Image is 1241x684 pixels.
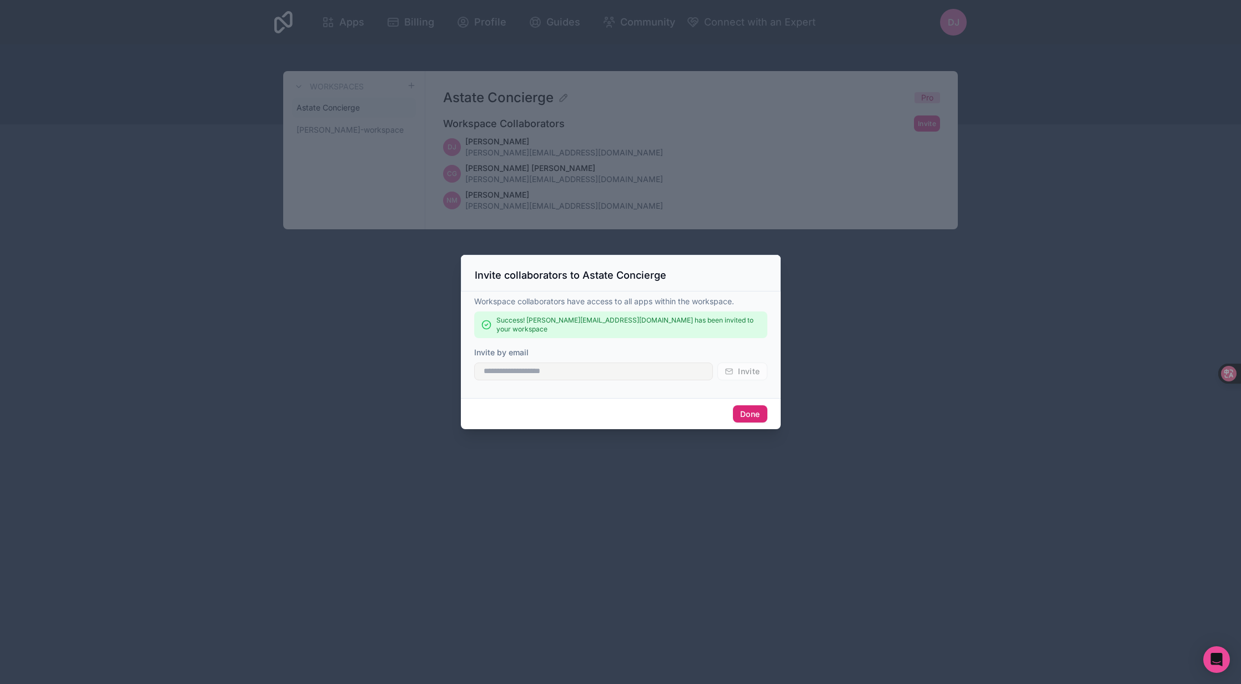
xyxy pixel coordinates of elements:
[733,405,767,423] button: Done
[475,269,666,282] h3: Invite collaborators to Astate Concierge
[1203,646,1230,673] div: Open Intercom Messenger
[474,347,529,358] label: Invite by email
[496,316,761,334] p: Success! [PERSON_NAME][EMAIL_ADDRESS][DOMAIN_NAME] has been invited to your workspace
[474,296,767,307] p: Workspace collaborators have access to all apps within the workspace.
